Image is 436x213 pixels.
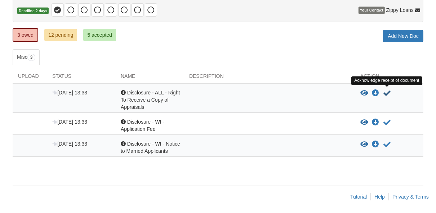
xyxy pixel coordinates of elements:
[372,90,379,96] a: Download Disclosure - ALL - Right To Receive a Copy of Appraisals
[121,119,164,132] span: Disclosure - WI - Application Fee
[383,89,391,98] button: Acknowledge receipt of document
[13,72,47,83] div: Upload
[350,194,367,200] a: Tutorial
[121,90,180,110] span: Disclosure - ALL - Right To Receive a Copy of Appraisals
[386,7,414,14] span: Zippy Loans
[52,119,87,125] span: [DATE] 13:33
[44,29,77,41] a: 12 pending
[360,141,368,148] button: View Disclosure - WI - Notice to Married Applicants
[13,28,38,42] a: 3 owed
[351,76,422,85] div: Acknowledge receipt of document
[17,8,49,14] span: Deadline 2 days
[360,119,368,126] button: View Disclosure - WI - Application Fee
[121,141,180,154] span: Disclosure - WI - Notice to Married Applicants
[374,194,385,200] a: Help
[115,72,184,83] div: Name
[383,140,391,149] button: Acknowledge receipt of document
[52,90,87,96] span: [DATE] 13:33
[383,30,423,42] a: Add New Doc
[355,72,423,83] div: Action
[383,118,391,127] button: Acknowledge receipt of document
[392,194,429,200] a: Privacy & Terms
[13,49,40,65] a: Misc
[184,72,355,83] div: Description
[359,7,385,14] span: Your Contact
[27,54,36,61] span: 3
[47,72,115,83] div: Status
[372,120,379,125] a: Download Disclosure - WI - Application Fee
[360,90,368,97] button: View Disclosure - ALL - Right To Receive a Copy of Appraisals
[83,29,116,41] a: 5 accepted
[52,141,87,147] span: [DATE] 13:33
[372,142,379,147] a: Download Disclosure - WI - Notice to Married Applicants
